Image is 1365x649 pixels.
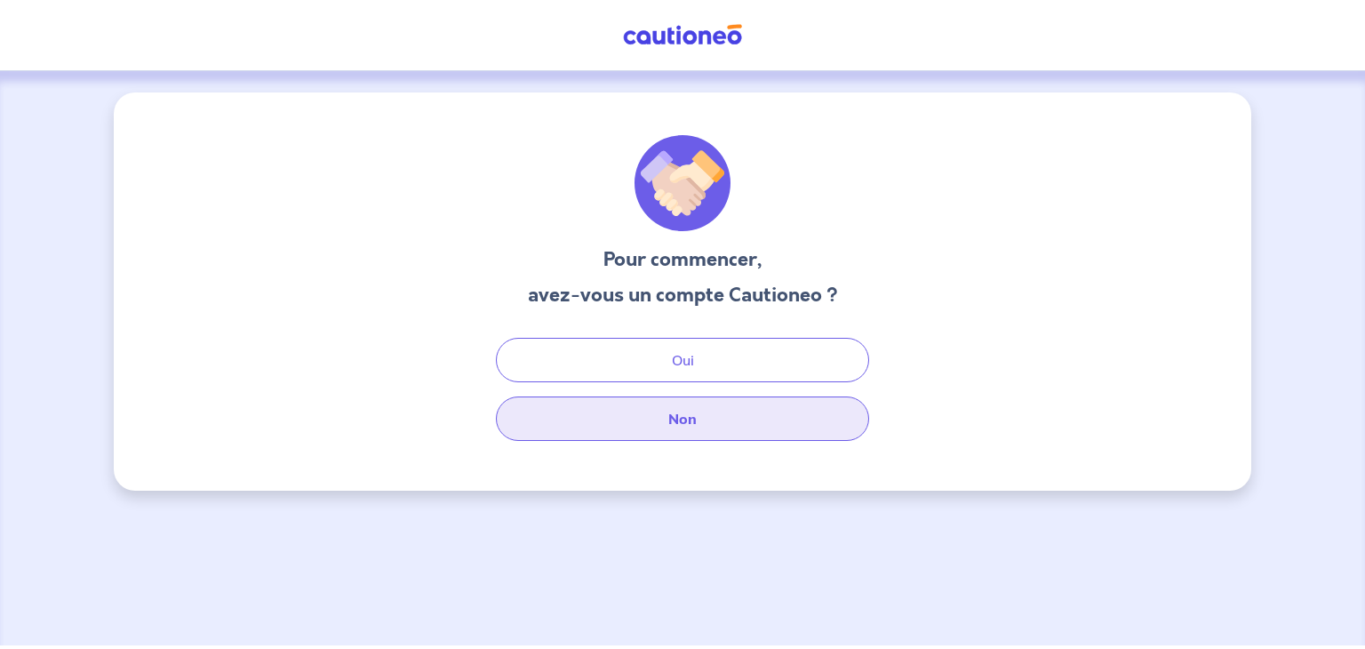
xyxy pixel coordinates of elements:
[528,245,838,274] h3: Pour commencer,
[528,281,838,309] h3: avez-vous un compte Cautioneo ?
[496,397,869,441] button: Non
[496,338,869,382] button: Oui
[635,135,730,231] img: illu_welcome.svg
[616,24,749,46] img: Cautioneo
